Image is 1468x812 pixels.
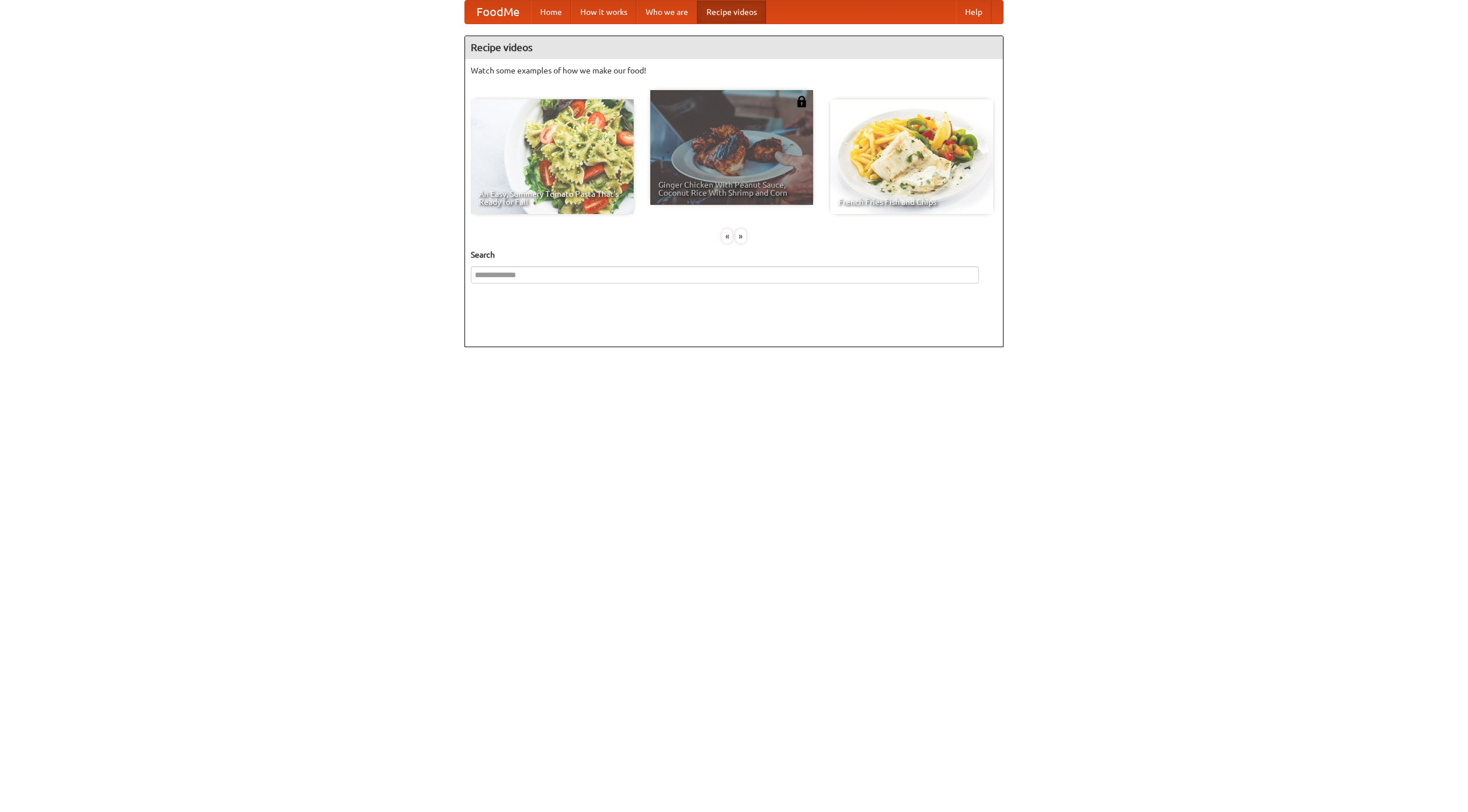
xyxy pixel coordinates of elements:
[956,1,991,24] a: Help
[796,96,807,107] img: 483408.png
[471,65,997,76] p: Watch some examples of how we make our food!
[465,1,531,24] a: FoodMe
[465,36,1003,59] h4: Recipe videos
[531,1,571,24] a: Home
[571,1,637,24] a: How it works
[471,249,997,261] h5: Search
[736,229,746,243] div: »
[830,99,993,214] a: French Fries Fish and Chips
[479,190,626,206] span: An Easy, Summery Tomato Pasta That's Ready for Fall
[838,198,985,206] span: French Fries Fish and Chips
[697,1,766,24] a: Recipe videos
[471,99,634,214] a: An Easy, Summery Tomato Pasta That's Ready for Fall
[637,1,697,24] a: Who we are
[722,229,732,243] div: «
